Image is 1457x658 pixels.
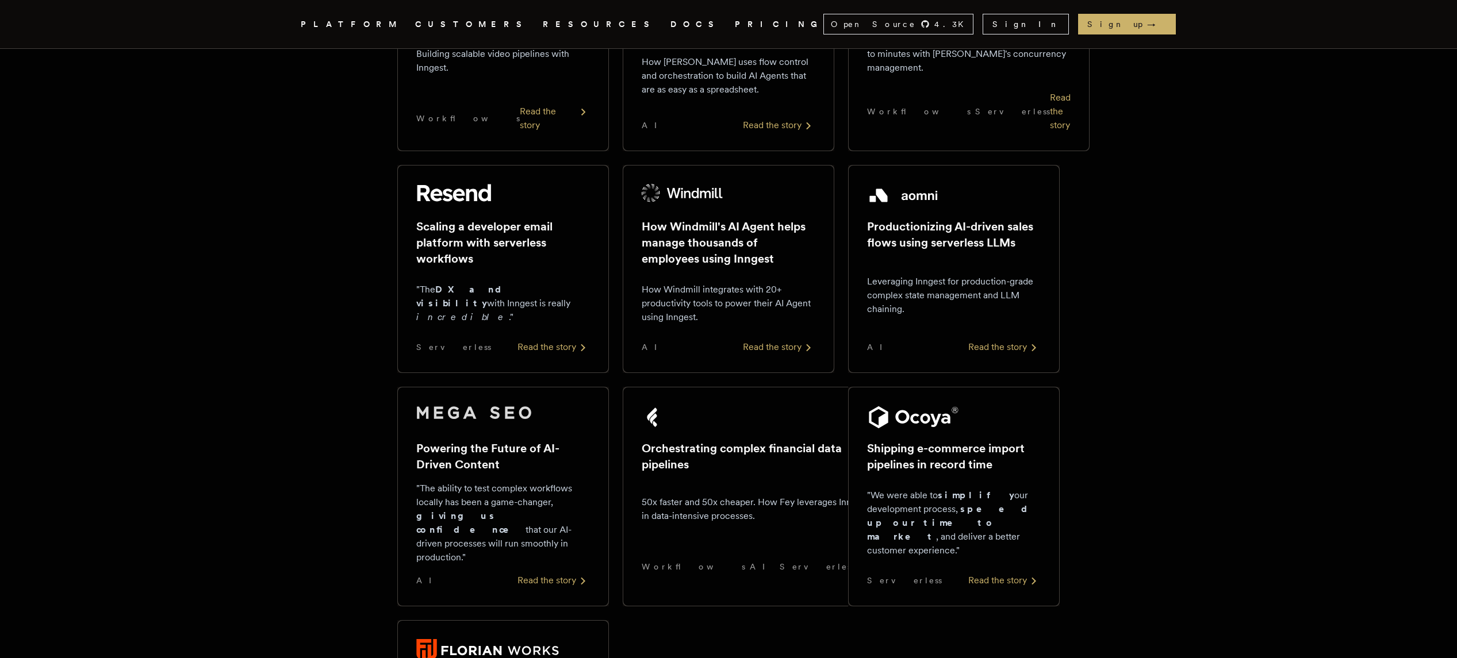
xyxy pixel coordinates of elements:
[642,406,665,429] img: Fey
[397,165,609,373] a: Resend logoScaling a developer email platform with serverless workflows"TheDX and visibilitywith ...
[848,165,1060,373] a: Aomni logoProductionizing AI-driven sales flows using serverless LLMsLeveraging Inngest for produ...
[642,218,815,267] h2: How Windmill's AI Agent helps manage thousands of employees using Inngest
[867,488,1041,557] p: "We were able to our development process, , and deliver a better customer experience."
[968,574,1041,587] div: Read the story
[867,575,942,586] span: Serverless
[416,284,511,309] strong: DX and visibility
[397,387,609,606] a: Mega SEO logoPowering the Future of AI-Driven Content"The ability to test complex workflows local...
[623,165,834,373] a: Windmill logoHow Windmill's AI Agent helps manage thousands of employees using InngestHow Windmil...
[867,440,1041,472] h2: Shipping e-commerce import pipelines in record time
[867,33,1071,75] p: How the GitBook team cut sync times from hours to minutes with [PERSON_NAME]'s concurrency manage...
[670,17,721,32] a: DOCS
[867,341,892,353] span: AI
[416,218,590,267] h2: Scaling a developer email platform with serverless workflows
[642,120,667,131] span: AI
[750,561,775,572] span: AI
[867,218,1041,251] h2: Productionizing AI-driven sales flows using serverless LLMs
[517,574,590,587] div: Read the story
[975,106,1050,117] span: Serverless
[642,283,815,324] p: How Windmill integrates with 20+ productivity tools to power their AI Agent using Inngest.
[416,283,590,324] p: "The with Inngest is really ."
[867,406,958,429] img: Ocoya
[543,17,657,32] button: RESOURCES
[642,561,745,572] span: Workflows
[867,184,940,207] img: Aomni
[1147,18,1167,30] span: →
[780,561,854,572] span: Serverless
[517,340,590,354] div: Read the story
[968,340,1041,354] div: Read the story
[831,18,916,30] span: Open Source
[743,118,815,132] div: Read the story
[983,14,1069,34] a: Sign In
[642,495,875,523] p: 50x faster and 50x cheaper. How Fey leverages Inngest in data-intensive processes.
[416,440,590,472] h2: Powering the Future of AI-Driven Content
[520,105,590,132] div: Read the story
[623,387,834,606] a: Fey logoOrchestrating complex financial data pipelines50x faster and 50x cheaper. How Fey leverag...
[1078,14,1176,34] a: Sign up
[642,55,815,97] p: How [PERSON_NAME] uses flow control and orchestration to build AI Agents that are as easy as a sp...
[735,17,823,32] a: PRICING
[301,17,401,32] button: PLATFORM
[415,17,529,32] a: CUSTOMERS
[416,341,491,353] span: Serverless
[416,482,590,564] p: "The ability to test complex workflows locally has been a game-changer, that our AI-driven proces...
[938,490,1014,501] strong: simplify
[642,184,723,202] img: Windmill
[867,503,1037,542] strong: speed up our time to market
[848,387,1060,606] a: Ocoya logoShipping e-commerce import pipelines in record time"We were able tosimplifyour developm...
[642,440,875,472] h2: Orchestrating complex financial data pipelines
[416,47,590,75] p: Building scalable video pipelines with Inngest.
[1050,91,1071,132] div: Read the story
[743,340,815,354] div: Read the story
[416,113,520,124] span: Workflows
[416,406,531,420] img: Mega SEO
[867,106,971,117] span: Workflows
[416,575,442,586] span: AI
[867,275,1041,316] p: Leveraging Inngest for production-grade complex state management and LLM chaining.
[934,18,971,30] span: 4.3 K
[416,510,526,535] strong: giving us confidence
[416,311,509,322] em: incredible
[642,341,667,353] span: AI
[416,184,491,202] img: Resend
